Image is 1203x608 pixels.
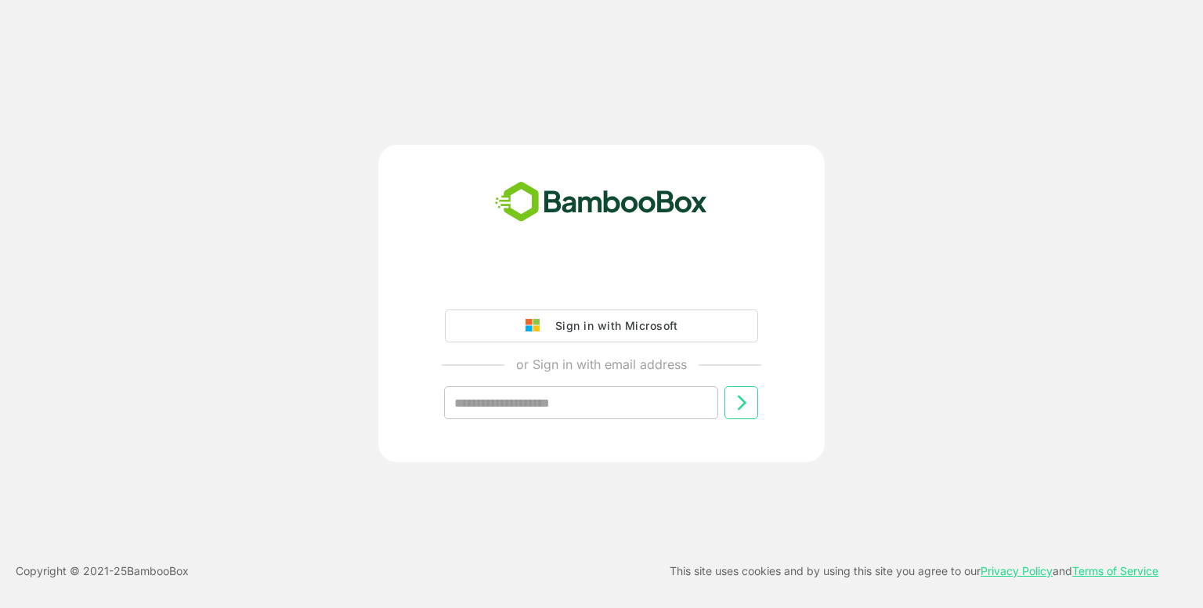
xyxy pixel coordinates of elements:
[516,355,687,374] p: or Sign in with email address
[1072,564,1158,577] a: Terms of Service
[16,562,189,581] p: Copyright © 2021- 25 BambooBox
[526,319,547,333] img: google
[486,176,716,228] img: bamboobox
[670,562,1158,581] p: This site uses cookies and by using this site you agree to our and
[445,309,758,342] button: Sign in with Microsoft
[547,316,677,336] div: Sign in with Microsoft
[981,564,1053,577] a: Privacy Policy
